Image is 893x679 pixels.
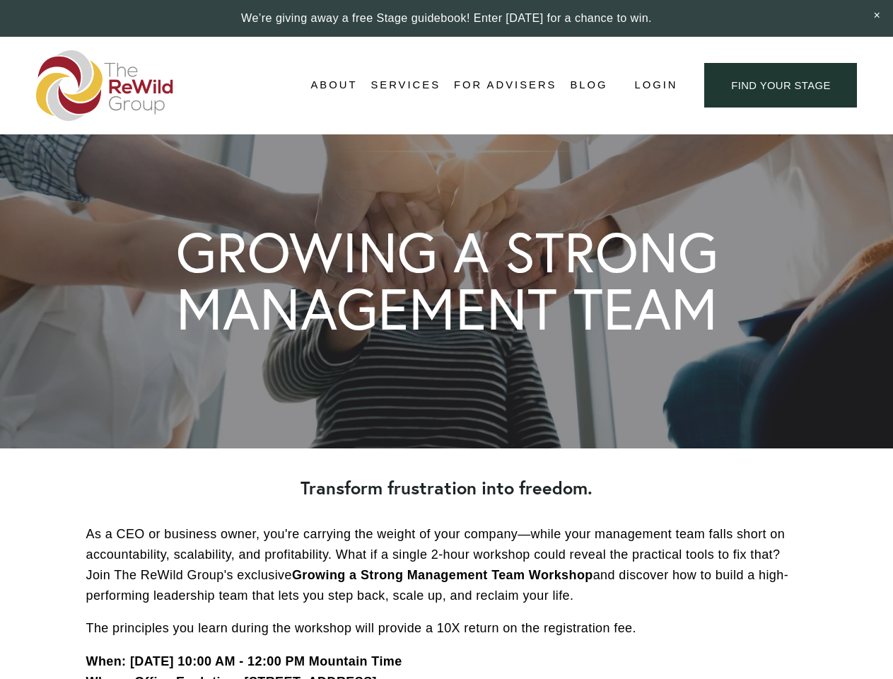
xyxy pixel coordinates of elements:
[634,76,677,95] a: Login
[370,76,440,95] span: Services
[570,75,607,96] a: Blog
[86,654,127,668] strong: When:
[36,50,175,121] img: The ReWild Group
[310,76,357,95] span: About
[310,75,357,96] a: folder dropdown
[292,568,593,582] strong: Growing a Strong Management Team Workshop
[176,280,718,337] h1: MANAGEMENT TEAM
[704,63,857,108] a: find your stage
[300,476,593,499] strong: Transform frustration into freedom.
[86,618,807,639] p: The principles you learn during the workshop will provide a 10X return on the registration fee.
[454,75,556,96] a: For Advisers
[370,75,440,96] a: folder dropdown
[176,224,718,280] h1: GROWING A STRONG
[86,524,807,605] p: As a CEO or business owner, you're carrying the weight of your company—while your management team...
